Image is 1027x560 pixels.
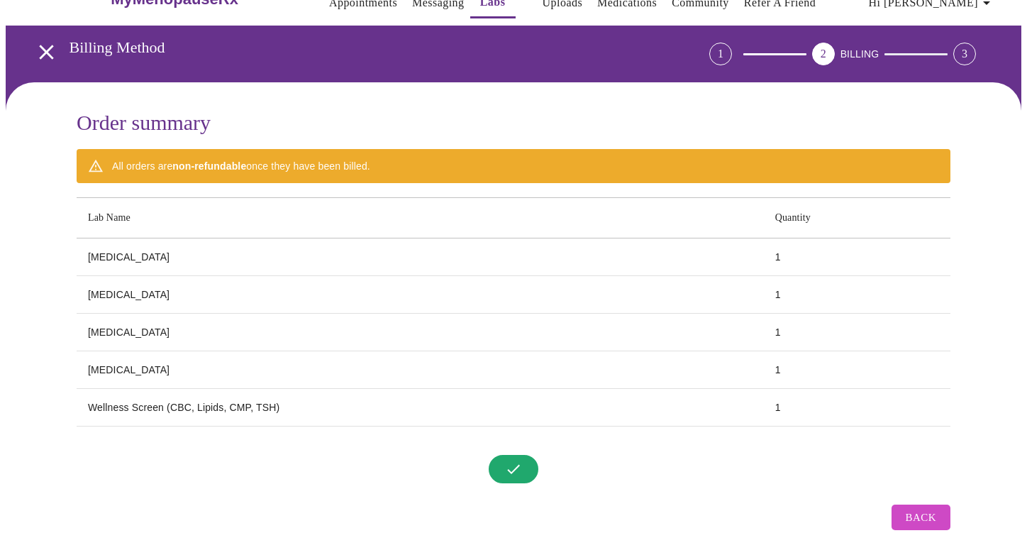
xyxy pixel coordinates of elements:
[840,48,879,60] span: BILLING
[172,160,246,172] strong: non-refundable
[953,43,976,65] div: 3
[906,508,936,527] span: Back
[77,351,764,389] td: [MEDICAL_DATA]
[70,38,631,57] h3: Billing Method
[764,351,950,389] td: 1
[77,276,764,314] td: [MEDICAL_DATA]
[709,43,732,65] div: 1
[77,389,764,427] td: Wellness Screen (CBC, Lipids, CMP, TSH)
[77,314,764,351] td: [MEDICAL_DATA]
[764,238,950,276] td: 1
[764,314,950,351] td: 1
[77,111,950,135] h3: Order summary
[812,43,835,65] div: 2
[764,389,950,427] td: 1
[764,276,950,314] td: 1
[77,238,764,276] td: [MEDICAL_DATA]
[764,198,950,238] th: Quantity
[892,505,950,530] button: Back
[26,31,67,73] button: open drawer
[112,153,370,179] div: All orders are once they have been billed.
[77,198,764,238] th: Lab Name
